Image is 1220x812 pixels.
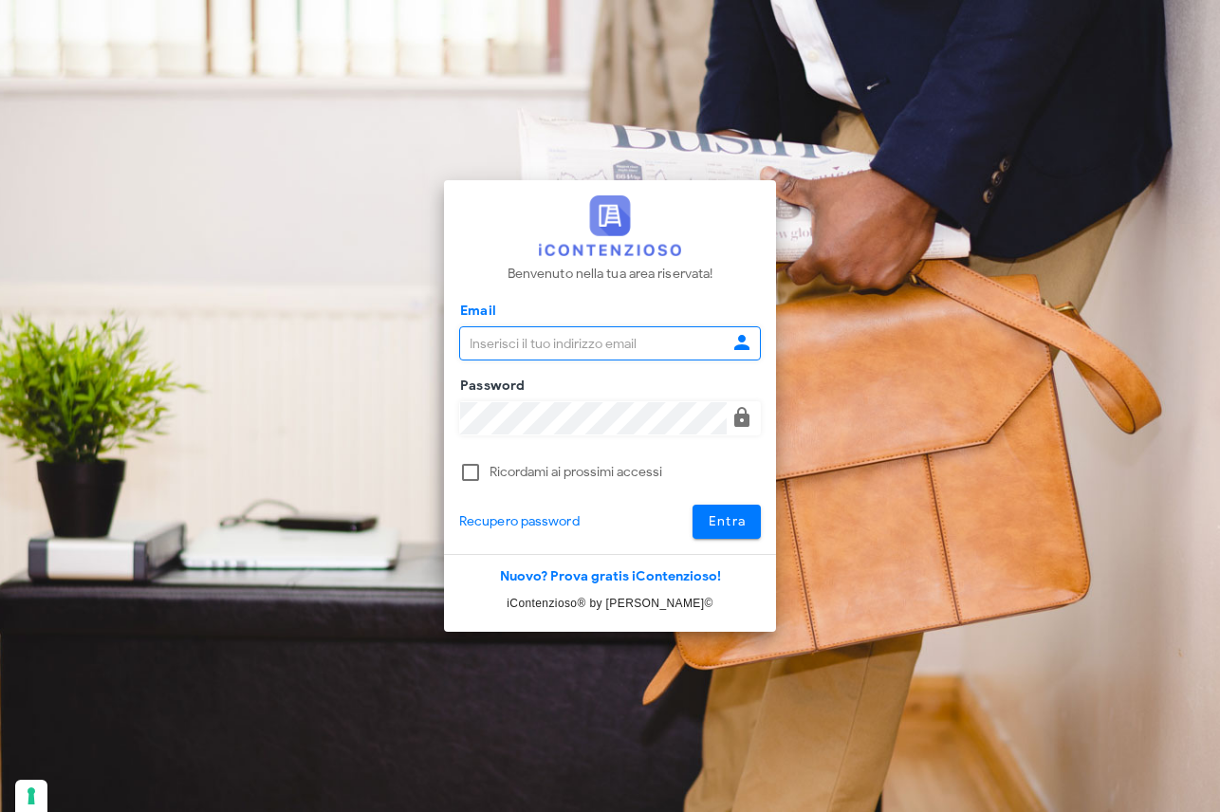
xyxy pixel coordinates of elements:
button: Entra [693,505,762,539]
input: Inserisci il tuo indirizzo email [460,327,727,360]
button: Le tue preferenze relative al consenso per le tecnologie di tracciamento [15,780,47,812]
label: Password [454,377,526,396]
p: iContenzioso® by [PERSON_NAME]© [444,594,776,613]
a: Nuovo? Prova gratis iContenzioso! [500,568,721,584]
span: Entra [708,513,747,529]
label: Email [454,302,496,321]
label: Ricordami ai prossimi accessi [490,463,761,482]
p: Benvenuto nella tua area riservata! [508,264,713,285]
a: Recupero password [459,511,580,532]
